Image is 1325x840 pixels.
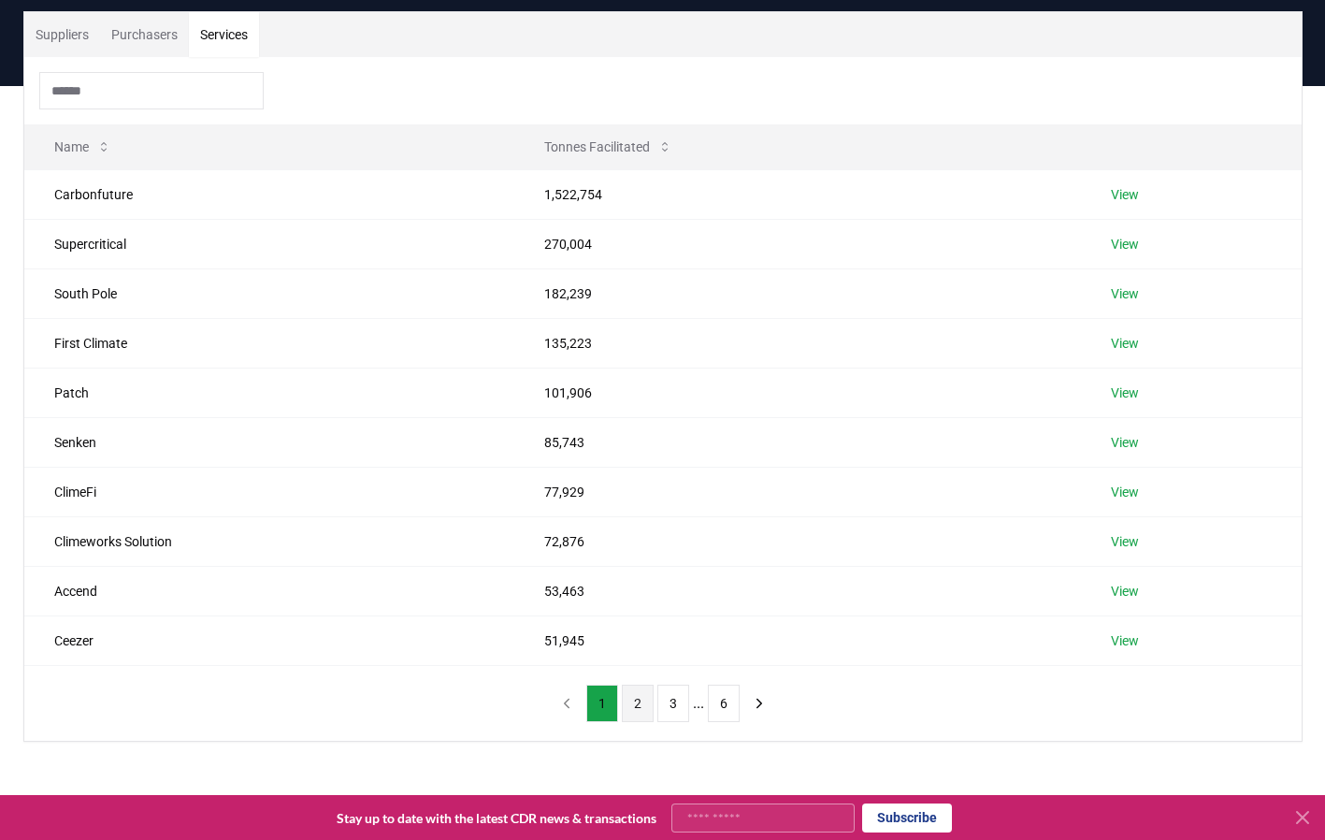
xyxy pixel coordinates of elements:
[514,417,1081,467] td: 85,743
[100,12,189,57] button: Purchasers
[24,12,100,57] button: Suppliers
[1111,235,1139,253] a: View
[514,169,1081,219] td: 1,522,754
[1111,631,1139,650] a: View
[514,268,1081,318] td: 182,239
[514,516,1081,566] td: 72,876
[24,417,515,467] td: Senken
[657,685,689,722] button: 3
[24,169,515,219] td: Carbonfuture
[1111,384,1139,402] a: View
[743,685,775,722] button: next page
[622,685,654,722] button: 2
[24,467,515,516] td: ClimeFi
[24,616,515,665] td: Ceezer
[1111,185,1139,204] a: View
[514,219,1081,268] td: 270,004
[1111,334,1139,353] a: View
[514,318,1081,368] td: 135,223
[1111,532,1139,551] a: View
[586,685,618,722] button: 1
[693,692,704,715] li: ...
[1111,284,1139,303] a: View
[514,616,1081,665] td: 51,945
[514,467,1081,516] td: 77,929
[514,368,1081,417] td: 101,906
[529,128,687,166] button: Tonnes Facilitated
[1111,433,1139,452] a: View
[24,219,515,268] td: Supercritical
[24,268,515,318] td: South Pole
[189,12,259,57] button: Services
[24,566,515,616] td: Accend
[708,685,740,722] button: 6
[24,368,515,417] td: Patch
[1111,582,1139,601] a: View
[24,516,515,566] td: Climeworks Solution
[24,318,515,368] td: First Climate
[514,566,1081,616] td: 53,463
[39,128,126,166] button: Name
[1111,483,1139,501] a: View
